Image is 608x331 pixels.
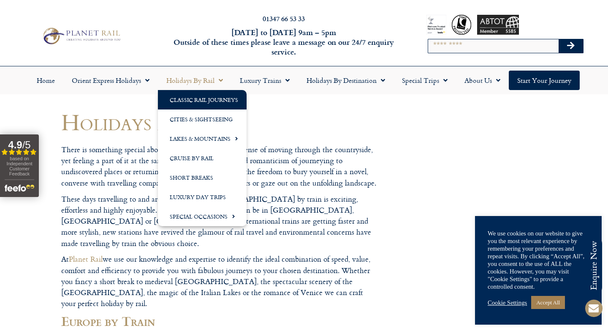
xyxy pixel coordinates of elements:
a: Cities & Sightseeing [158,109,247,129]
a: Special Trips [394,71,456,90]
a: Cookie Settings [488,299,527,306]
a: Lakes & Mountains [158,129,247,148]
a: Holidays by Destination [298,71,394,90]
a: Accept All [531,296,565,309]
img: Planet Rail Train Holidays Logo [40,26,123,46]
nav: Menu [4,71,604,90]
button: Search [559,39,583,53]
a: Special Occasions [158,207,247,226]
a: About Us [456,71,509,90]
a: Home [28,71,63,90]
a: Luxury Day Trips [158,187,247,207]
a: Start your Journey [509,71,580,90]
a: Luxury Trains [231,71,298,90]
h6: [DATE] to [DATE] 9am – 5pm Outside of these times please leave a message on our 24/7 enquiry serv... [164,27,403,57]
a: Classic Rail Journeys [158,90,247,109]
a: Holidays by Rail [158,71,231,90]
a: 01347 66 53 33 [263,14,305,23]
a: Cruise by Rail [158,148,247,168]
a: Orient Express Holidays [63,71,158,90]
ul: Holidays by Rail [158,90,247,226]
a: Short Breaks [158,168,247,187]
div: We use cookies on our website to give you the most relevant experience by remembering your prefer... [488,230,589,290]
